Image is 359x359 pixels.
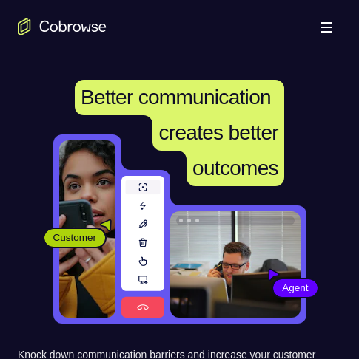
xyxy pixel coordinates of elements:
img: A customer holding their phone [59,140,115,318]
a: Go to the home page [18,18,107,35]
span: creates better [158,121,278,144]
img: A customer support agent talking on the phone [170,211,301,318]
span: Agent [273,281,317,295]
span: Better communication [81,86,271,109]
span: Customer [44,230,106,245]
img: A series of tools used in co-browsing sessions [121,176,164,318]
